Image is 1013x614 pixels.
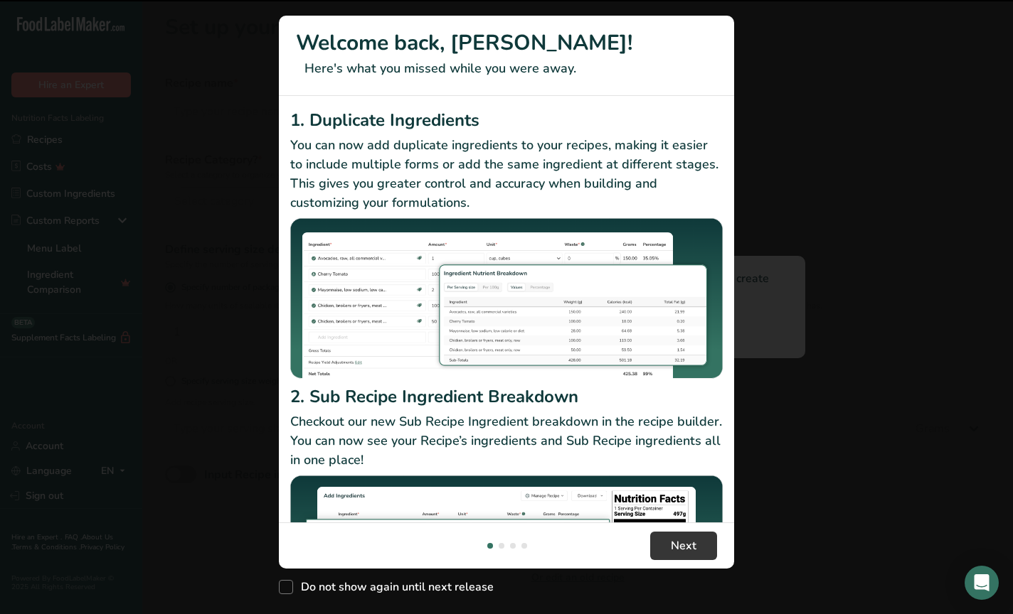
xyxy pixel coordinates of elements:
h1: Welcome back, [PERSON_NAME]! [296,27,717,59]
div: Open Intercom Messenger [965,566,999,600]
p: Here's what you missed while you were away. [296,59,717,78]
img: Duplicate Ingredients [290,218,723,379]
span: Next [671,537,696,554]
p: Checkout our new Sub Recipe Ingredient breakdown in the recipe builder. You can now see your Reci... [290,412,723,470]
span: Do not show again until next release [293,580,494,594]
p: You can now add duplicate ingredients to your recipes, making it easier to include multiple forms... [290,136,723,212]
button: Next [650,532,717,560]
h2: 1. Duplicate Ingredients [290,107,723,133]
h2: 2. Sub Recipe Ingredient Breakdown [290,384,723,409]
